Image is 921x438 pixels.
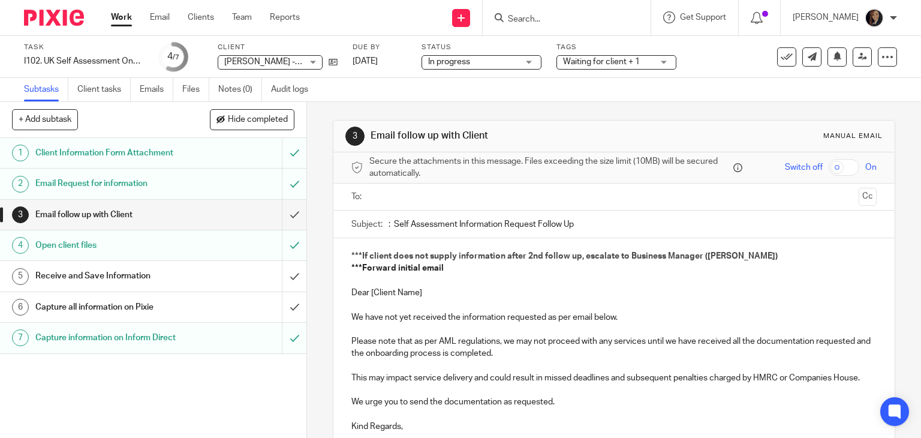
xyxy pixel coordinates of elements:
h1: Capture all information on Pixie [35,298,192,316]
a: Team [232,11,252,23]
div: 3 [345,127,365,146]
a: Audit logs [271,78,317,101]
input: Search [507,14,615,25]
span: Hide completed [228,115,288,125]
h1: Email follow up with Client [371,130,639,142]
div: I102. UK Self Assessment Onboarding: Request Information [24,55,144,67]
p: We urge you to send the documentation as requested. [351,396,877,408]
span: [DATE] [353,57,378,65]
a: Client tasks [77,78,131,101]
a: Emails [140,78,173,101]
span: ***If client does not supply information after 2nd follow up, escalate to Business Manager ([PERS... [351,252,778,260]
label: To: [351,191,365,203]
p: Please note that as per AML regulations, we may not proceed with any services until we have recei... [351,335,877,360]
a: Notes (0) [218,78,262,101]
span: Waiting for client + 1 [563,58,640,66]
div: 3 [12,206,29,223]
label: Task [24,43,144,52]
h1: Capture information on Inform Direct [35,329,192,347]
img: Screenshot%202023-08-23%20174648.png [865,8,884,28]
label: Due by [353,43,407,52]
div: 6 [12,299,29,316]
p: Dear [Client Name] [351,287,877,299]
div: 1 [12,145,29,161]
span: On [865,161,877,173]
label: Status [422,43,541,52]
div: 7 [12,329,29,346]
label: Subject: [351,218,383,230]
a: Email [150,11,170,23]
a: Clients [188,11,214,23]
a: Files [182,78,209,101]
div: 5 [12,268,29,285]
small: /7 [173,54,179,61]
a: Subtasks [24,78,68,101]
h1: Email follow up with Client [35,206,192,224]
button: + Add subtask [12,109,78,130]
p: [PERSON_NAME] [793,11,859,23]
h1: Email Request for information [35,175,192,193]
span: Switch off [785,161,823,173]
button: Cc [859,188,877,206]
p: This may impact service delivery and could result in missed deadlines and subsequent penalties ch... [351,372,877,384]
div: Manual email [823,131,883,141]
label: Client [218,43,338,52]
div: 4 [167,50,179,64]
strong: ***Forward initial email [351,264,444,272]
h1: Open client files [35,236,192,254]
h1: Receive and Save Information [35,267,192,285]
span: [PERSON_NAME] - GUK2524 [224,58,333,66]
p: We have not yet received the information requested as per email below. [351,311,877,323]
p: Kind Regards, [351,421,877,433]
div: 4 [12,237,29,254]
img: Pixie [24,10,84,26]
h1: Client Information Form Attachment [35,144,192,162]
span: Secure the attachments in this message. Files exceeding the size limit (10MB) will be secured aut... [369,155,731,180]
label: Tags [556,43,676,52]
span: Get Support [680,13,726,22]
a: Work [111,11,132,23]
span: In progress [428,58,470,66]
a: Reports [270,11,300,23]
button: Hide completed [210,109,294,130]
div: 2 [12,176,29,193]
